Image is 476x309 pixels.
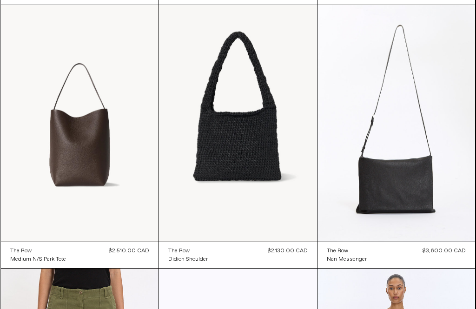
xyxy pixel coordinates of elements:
[268,247,308,255] div: $2,130.00 CAD
[168,247,208,255] a: The Row
[168,255,208,263] a: Didion Shoulder
[10,247,66,255] a: The Row
[327,256,367,263] div: Nan Messenger
[1,5,159,242] img: The Row Medium N/S Park Tote
[327,255,367,263] a: Nan Messenger
[423,247,466,255] div: $3,600.00 CAD
[327,247,348,255] div: The Row
[109,247,149,255] div: $2,510.00 CAD
[168,247,190,255] div: The Row
[159,5,317,242] img: The Row Didon Shoulder Bag in black
[10,247,32,255] div: The Row
[10,256,66,263] div: Medium N/S Park Tote
[327,247,367,255] a: The Row
[168,256,208,263] div: Didion Shoulder
[317,5,476,242] img: The Row Nan Messenger Bag
[10,255,66,263] a: Medium N/S Park Tote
